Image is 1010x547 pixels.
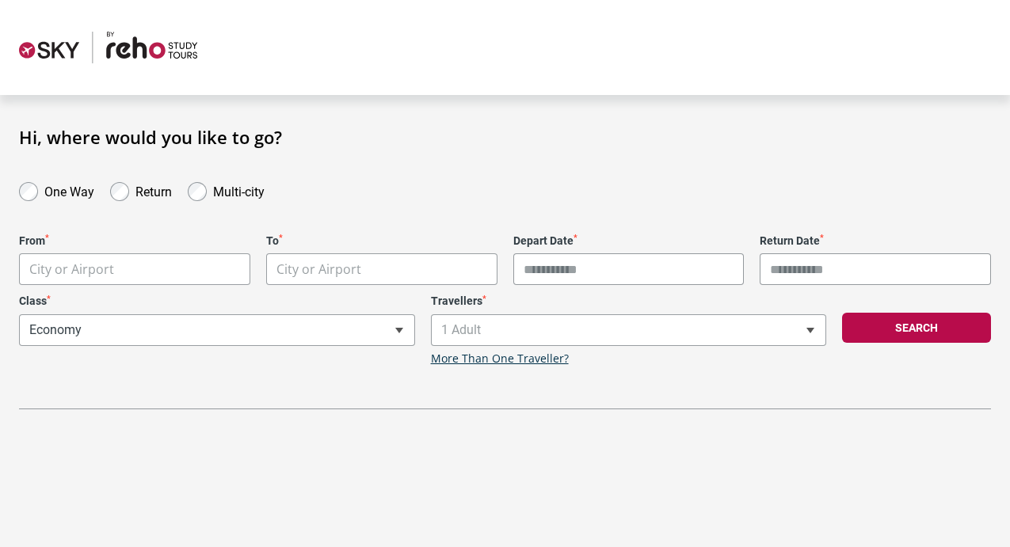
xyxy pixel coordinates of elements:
[431,294,827,308] label: Travellers
[276,260,361,278] span: City or Airport
[760,234,991,248] label: Return Date
[29,260,114,278] span: City or Airport
[432,315,826,345] span: 1 Adult
[266,234,497,248] label: To
[19,294,415,308] label: Class
[135,180,172,199] label: Return
[213,180,265,199] label: Multi-city
[44,180,94,199] label: One Way
[266,253,497,285] span: City or Airport
[513,234,745,248] label: Depart Date
[431,314,827,346] span: 1 Adult
[20,254,250,285] span: City or Airport
[19,253,250,285] span: City or Airport
[19,234,250,248] label: From
[267,254,497,285] span: City or Airport
[19,314,415,346] span: Economy
[19,127,991,147] h1: Hi, where would you like to go?
[20,315,414,345] span: Economy
[842,313,991,343] button: Search
[431,352,569,366] a: More Than One Traveller?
